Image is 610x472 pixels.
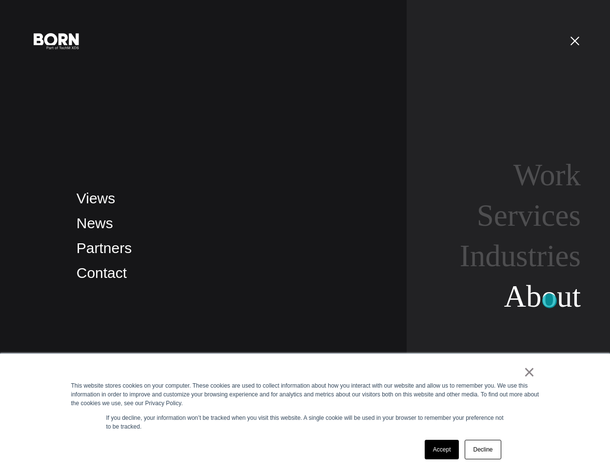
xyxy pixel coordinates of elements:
[425,440,459,459] a: Accept
[106,413,504,431] p: If you decline, your information won’t be tracked when you visit this website. A single cookie wi...
[524,368,535,376] a: ×
[77,215,113,231] a: News
[71,381,539,408] div: This website stores cookies on your computer. These cookies are used to collect information about...
[504,279,581,314] a: About
[513,158,581,192] a: Work
[77,240,132,256] a: Partners
[77,265,127,281] a: Contact
[460,239,581,273] a: Industries
[477,198,581,233] a: Services
[77,190,115,206] a: Views
[465,440,501,459] a: Decline
[563,30,587,51] button: Open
